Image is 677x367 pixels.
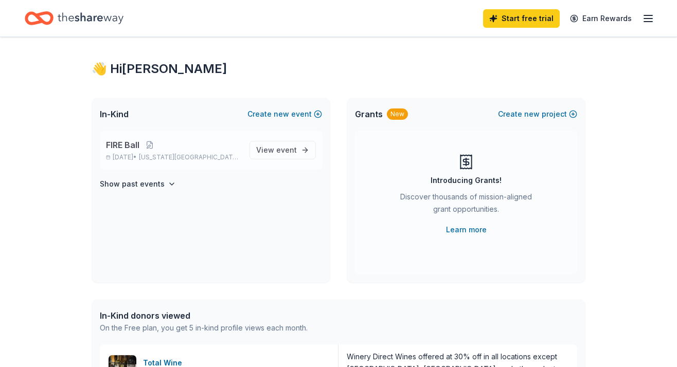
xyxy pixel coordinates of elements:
span: Grants [355,108,383,120]
div: Discover thousands of mission-aligned grant opportunities. [396,191,536,219]
div: New [387,108,408,120]
span: event [276,145,297,154]
a: Earn Rewards [564,9,638,28]
h4: Show past events [100,178,165,190]
a: Home [25,6,123,30]
a: Learn more [446,224,487,236]
span: FIRE Ball [106,139,139,151]
button: Createnewproject [498,108,577,120]
span: new [274,108,289,120]
p: [DATE] • [106,153,241,161]
span: In-Kind [100,108,129,120]
div: On the Free plan, you get 5 in-kind profile views each month. [100,322,308,334]
button: Createnewevent [247,108,322,120]
div: 👋 Hi [PERSON_NAME] [92,61,585,77]
a: Start free trial [483,9,560,28]
div: In-Kind donors viewed [100,309,308,322]
span: [US_STATE][GEOGRAPHIC_DATA], [GEOGRAPHIC_DATA] [139,153,241,161]
a: View event [250,141,316,159]
div: Introducing Grants! [431,174,502,187]
span: View [256,144,297,156]
button: Show past events [100,178,176,190]
span: new [524,108,540,120]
